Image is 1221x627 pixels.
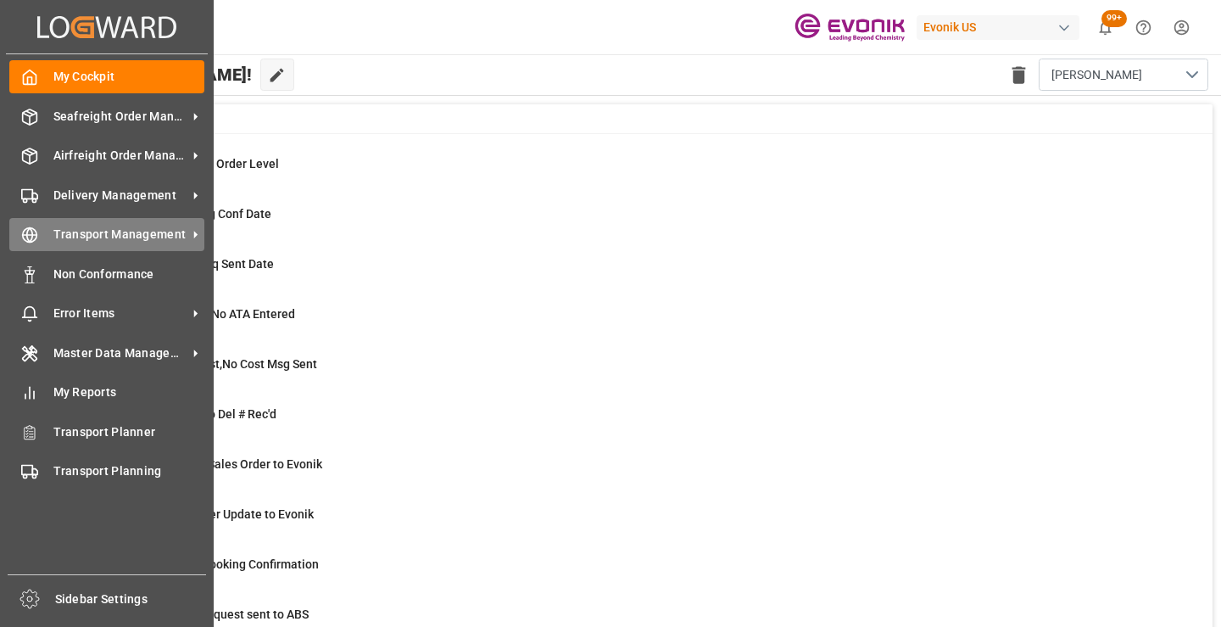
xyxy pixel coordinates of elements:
span: Delivery Management [53,187,187,204]
a: 31ABS: Missing Booking ConfirmationShipment [86,556,1191,591]
span: Error Sales Order Update to Evonik [129,507,314,521]
a: 13ABS: No Init Bkg Conf DateShipment [86,205,1191,241]
span: Non Conformance [53,266,205,283]
a: Non Conformance [9,257,204,290]
a: My Reports [9,376,204,409]
img: Evonik-brand-mark-Deep-Purple-RGB.jpeg_1700498283.jpeg [794,13,905,42]
span: Master Data Management [53,344,187,362]
button: show 100 new notifications [1086,8,1124,47]
span: My Reports [53,383,205,401]
span: Hello [PERSON_NAME]! [70,59,252,91]
span: Transport Planner [53,423,205,441]
span: My Cockpit [53,68,205,86]
div: Evonik US [917,15,1079,40]
a: 0MOT Missing at Order LevelSales Order-IVPO [86,155,1191,191]
a: Transport Planner [9,415,204,448]
button: Evonik US [917,11,1086,43]
button: open menu [1039,59,1208,91]
a: 4ETA > 10 Days , No ATA EnteredShipment [86,305,1191,341]
span: 99+ [1101,10,1127,27]
span: Airfreight Order Management [53,147,187,165]
span: Error Items [53,305,187,322]
span: Error on Initial Sales Order to Evonik [129,457,322,471]
span: [PERSON_NAME] [1051,66,1142,84]
span: ABS: Missing Booking Confirmation [129,557,319,571]
a: 16ETD>3 Days Past,No Cost Msg SentShipment [86,355,1191,391]
span: Sidebar Settings [55,591,207,608]
span: Seafreight Order Management [53,108,187,126]
a: 0Error Sales Order Update to EvonikShipment [86,506,1191,541]
a: 0Error on Initial Sales Order to EvonikShipment [86,456,1191,491]
a: 0ABS: No Bkg Req Sent DateShipment [86,255,1191,291]
span: ETD>3 Days Past,No Cost Msg Sent [129,357,317,371]
span: Transport Management [53,226,187,244]
span: Pending Bkg Request sent to ABS [129,607,309,621]
a: 3ETD < 3 Days,No Del # Rec'dShipment [86,406,1191,441]
button: Help Center [1124,8,1162,47]
a: My Cockpit [9,60,204,93]
a: Transport Planning [9,455,204,488]
span: Transport Planning [53,462,205,480]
